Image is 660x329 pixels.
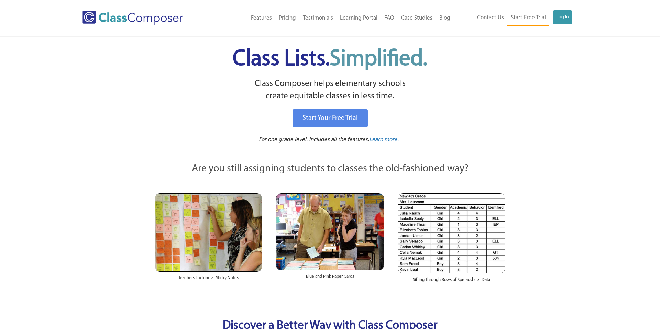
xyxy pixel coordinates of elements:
[381,11,398,26] a: FAQ
[276,270,384,287] div: Blue and Pink Paper Cards
[155,161,505,177] p: Are you still assigning students to classes the old-fashioned way?
[369,136,399,144] a: Learn more.
[398,193,505,273] img: Spreadsheets
[299,11,337,26] a: Testimonials
[369,137,399,143] span: Learn more.
[398,11,436,26] a: Case Studies
[474,10,507,25] a: Contact Us
[154,78,506,103] p: Class Composer helps elementary schools create equitable classes in less time.
[247,11,275,26] a: Features
[302,115,358,122] span: Start Your Free Trial
[275,11,299,26] a: Pricing
[276,193,384,270] img: Blue and Pink Paper Cards
[553,10,572,24] a: Log In
[436,11,454,26] a: Blog
[454,10,572,26] nav: Header Menu
[507,10,549,26] a: Start Free Trial
[211,11,454,26] nav: Header Menu
[155,272,262,288] div: Teachers Looking at Sticky Notes
[293,109,368,127] a: Start Your Free Trial
[337,11,381,26] a: Learning Portal
[259,137,369,143] span: For one grade level. Includes all the features.
[155,193,262,272] img: Teachers Looking at Sticky Notes
[330,48,427,70] span: Simplified.
[82,11,183,25] img: Class Composer
[233,48,427,70] span: Class Lists.
[398,273,505,290] div: Sifting Through Rows of Spreadsheet Data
